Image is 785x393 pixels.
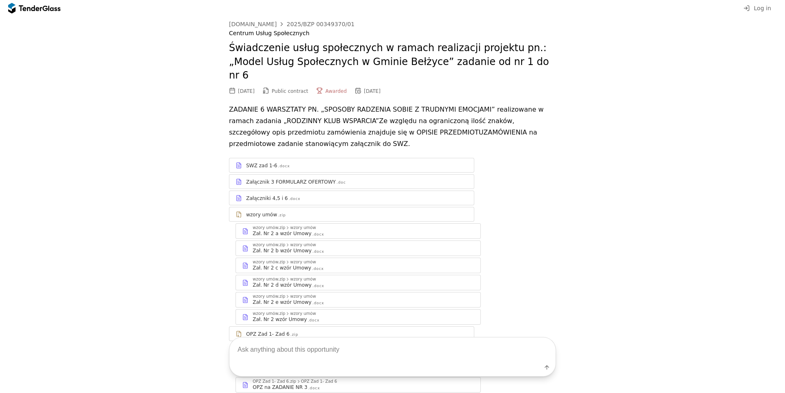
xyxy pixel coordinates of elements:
[272,88,308,94] span: Public contract
[336,180,346,185] div: .doc
[253,230,312,237] div: Zał. Nr 2 a wzór Umowy
[246,195,288,202] div: Załączniki 4,5 i 6
[246,211,277,218] div: wzory umów
[312,301,324,306] div: .docx
[253,316,307,323] div: Zał. Nr 2 wzór Umowy
[290,294,316,299] div: wzory umów
[229,207,474,222] a: wzory umów.zip
[246,179,336,185] div: Załącznik 3 FORMULARZ OFERTOWY
[229,21,277,27] div: [DOMAIN_NAME]
[235,240,481,256] a: wzory umów.zipwzory umówZał. Nr 2 b wzór Umowy.docx
[229,21,354,27] a: [DOMAIN_NAME]2025/BZP 00349370/01
[253,299,312,305] div: Zał. Nr 2 e wzór Umowy
[229,104,556,150] p: ZADANIE 6 WARSZTATY PN. „SPOSOBY RADZENIA SOBIE Z TRUDNYMI EMOCJAMI” realizowane w ramach zadania...
[253,260,285,264] div: wzory umów.zip
[235,275,481,290] a: wzory umów.zipwzory umówZał. Nr 2 d wzór Umowy.docx
[754,5,771,11] span: Log in
[289,196,301,202] div: .docx
[229,30,556,37] div: Centrum Usług Społecznych
[253,282,312,288] div: Zał. Nr 2 d wzór Umowy
[253,294,285,299] div: wzory umów.zip
[325,88,347,94] span: Awarded
[364,88,381,94] div: [DATE]
[287,21,354,27] div: 2025/BZP 00349370/01
[253,226,285,230] div: wzory umów.zip
[229,174,474,189] a: Załącznik 3 FORMULARZ OFERTOWY.doc
[253,247,312,254] div: Zał. Nr 2 b wzór Umowy
[290,226,316,230] div: wzory umów
[238,88,255,94] div: [DATE]
[253,312,285,316] div: wzory umów.zip
[290,243,316,247] div: wzory umów
[253,265,311,271] div: Zał. Nr 2 c wzór Umowy
[312,266,324,272] div: .docx
[235,258,481,273] a: wzory umów.zipwzory umówZał. Nr 2 c wzór Umowy.docx
[312,232,324,237] div: .docx
[308,318,320,323] div: .docx
[229,191,474,205] a: Załączniki 4,5 i 6.docx
[235,292,481,308] a: wzory umów.zipwzory umówZał. Nr 2 e wzór Umowy.docx
[290,277,316,281] div: wzory umów
[312,249,324,254] div: .docx
[290,260,316,264] div: wzory umów
[229,41,556,83] h2: Świadczenie usług społecznych w ramach realizacji projektu pn.: „Model Usług Społecznych w Gminie...
[312,283,324,289] div: .docx
[278,164,290,169] div: .docx
[741,3,774,13] button: Log in
[290,312,316,316] div: wzory umów
[278,213,286,218] div: .zip
[246,162,277,169] div: SWZ zad 1-6
[253,277,285,281] div: wzory umów.zip
[229,158,474,173] a: SWZ zad 1-6.docx
[253,243,285,247] div: wzory umów.zip
[235,309,481,325] a: wzory umów.zipwzory umówZał. Nr 2 wzór Umowy.docx
[235,223,481,239] a: wzory umów.zipwzory umówZał. Nr 2 a wzór Umowy.docx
